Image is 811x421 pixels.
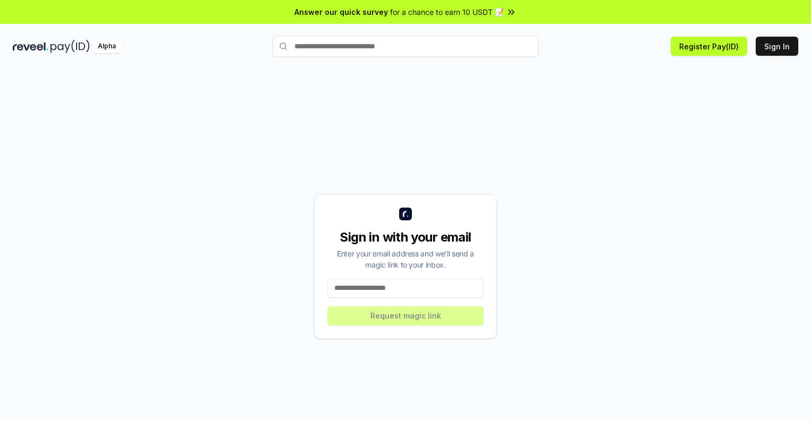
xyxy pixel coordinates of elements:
img: pay_id [50,40,90,53]
div: Sign in with your email [327,229,484,246]
div: Alpha [92,40,122,53]
span: for a chance to earn 10 USDT 📝 [390,6,504,18]
button: Sign In [756,37,798,56]
img: reveel_dark [13,40,48,53]
button: Register Pay(ID) [671,37,747,56]
img: logo_small [399,208,412,220]
span: Answer our quick survey [294,6,388,18]
div: Enter your email address and we’ll send a magic link to your inbox. [327,248,484,270]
